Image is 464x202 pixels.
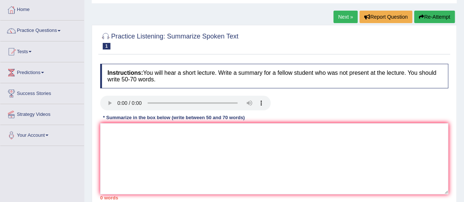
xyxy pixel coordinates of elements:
b: Instructions: [107,70,143,76]
div: * Summarize in the box below (write between 50 and 70 words) [100,114,248,121]
button: Report Question [359,11,412,23]
a: Next » [333,11,358,23]
h4: You will hear a short lecture. Write a summary for a fellow student who was not present at the le... [100,64,448,88]
a: Tests [0,41,84,60]
a: Success Stories [0,83,84,102]
a: Predictions [0,62,84,81]
div: 0 words [100,194,448,201]
button: Re-Attempt [414,11,455,23]
span: 1 [103,43,110,49]
a: Strategy Videos [0,104,84,122]
a: Practice Questions [0,21,84,39]
a: Your Account [0,125,84,143]
h2: Practice Listening: Summarize Spoken Text [100,31,238,49]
